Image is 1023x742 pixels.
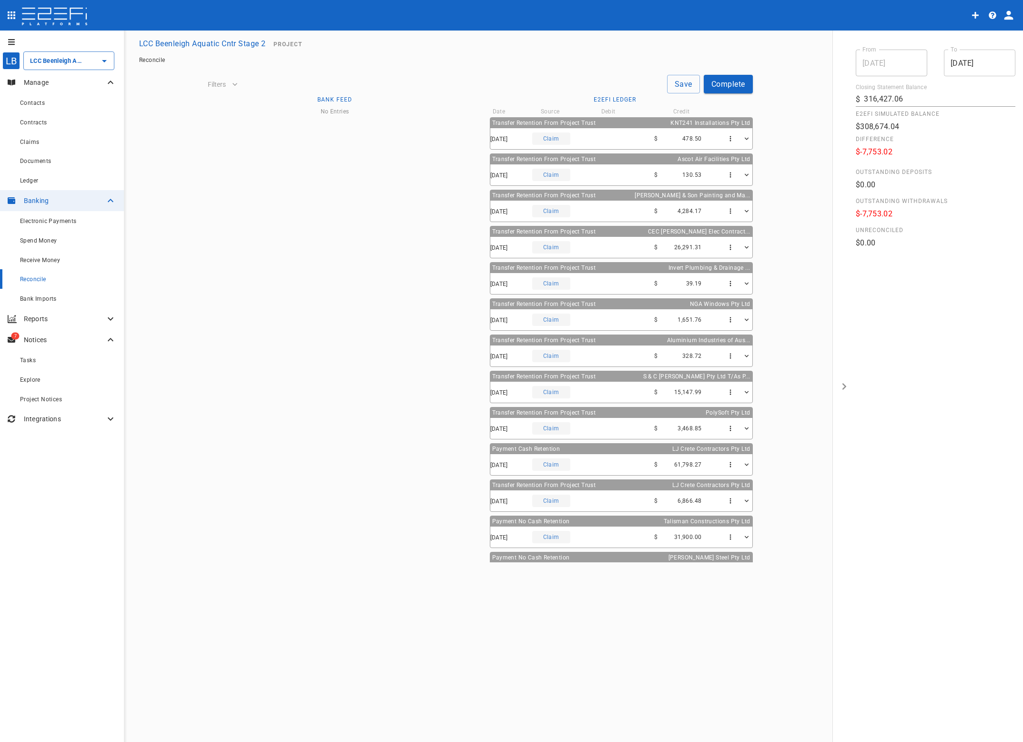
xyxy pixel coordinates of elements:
[20,376,41,383] span: Explore
[667,75,700,93] button: Save
[856,179,1015,190] p: $0.00
[541,108,559,115] span: Source
[20,237,57,244] span: Spend Money
[20,119,47,126] span: Contracts
[704,75,753,93] button: Complete
[674,244,702,251] span: 26,291.31
[135,34,270,53] button: LCC Beenleigh Aquatic Cntr Stage 2
[856,208,1015,219] p: $-7,753.02
[24,314,105,324] p: Reports
[678,498,701,504] span: 6,866.48
[490,534,508,541] span: [DATE]
[682,135,701,142] span: 478.50
[98,54,111,68] button: Open
[672,482,750,488] span: LJ Crete Contractors Pty Ltd
[20,357,36,364] span: Tasks
[28,56,83,66] input: LCC Beenleigh Aquatic Cntr Stage 2
[317,96,352,103] span: Bank Feed
[664,518,750,525] span: Talisman Constructions Pty Ltd
[20,257,60,264] span: Receive Money
[490,317,508,324] span: [DATE]
[139,57,165,63] a: Reconcile
[654,534,658,540] span: $
[856,50,927,76] input: Choose date, selected date is Sep 30, 2025
[856,146,1015,157] p: $-7,753.02
[678,208,701,214] span: 4,284.17
[273,41,302,48] span: Project
[668,554,750,561] span: [PERSON_NAME] Steel Pty Ltd
[20,177,38,184] span: Ledger
[654,208,658,214] span: $
[492,337,596,344] span: Transfer Retention From Project Trust
[678,156,750,163] span: Ascot Air Facilities Pty Ltd
[2,52,20,70] div: LB
[490,498,508,505] span: [DATE]
[856,198,1015,204] span: Outstanding Withdrawals
[20,158,51,164] span: Documents
[490,172,508,179] span: [DATE]
[321,108,349,115] span: No Entries
[24,414,105,424] p: Integrations
[493,108,506,115] span: Date
[492,264,596,271] span: Transfer Retention From Project Trust
[490,208,508,215] span: [DATE]
[670,120,750,126] span: KNT241 Installations Pty Ltd
[833,30,856,742] button: open drawer
[690,301,750,307] span: NGA Windows Pty Ltd
[24,335,105,345] p: Notices
[678,316,701,323] span: 1,651.76
[856,227,1015,234] span: Unreconciled
[490,244,508,251] span: [DATE]
[20,295,57,302] span: Bank Imports
[654,389,658,396] span: $
[654,244,658,251] span: $
[492,409,596,416] span: Transfer Retention From Project Trust
[492,192,596,199] span: Transfer Retention From Project Trust
[678,425,701,432] span: 3,468.85
[11,333,20,340] span: 7
[490,281,508,287] span: [DATE]
[208,81,226,88] span: Filters
[20,276,46,283] span: Reconcile
[654,316,658,323] span: $
[492,228,596,235] span: Transfer Retention From Project Trust
[672,446,750,452] span: LJ Crete Contractors Pty Ltd
[856,136,1015,142] span: Difference
[856,83,927,91] label: Closing Statement Balance
[654,425,658,432] span: $
[667,337,750,344] span: Aluminium Industries of Aus...
[139,57,1008,63] nav: breadcrumb
[492,120,596,126] span: Transfer Retention From Project Trust
[706,409,750,416] span: PolySoft Pty Ltd
[492,156,596,163] span: Transfer Retention From Project Trust
[492,554,570,561] span: Payment No Cash Retention
[492,518,570,525] span: Payment No Cash Retention
[643,373,750,380] span: S & C [PERSON_NAME] Pty Ltd T/As P...
[20,100,45,106] span: Contacts
[944,50,1015,76] input: Choose date, selected date is Sep 30, 2025
[492,446,560,452] span: Payment Cash Retention
[654,135,658,142] span: $
[654,498,658,504] span: $
[490,389,508,396] span: [DATE]
[654,172,658,178] span: $
[490,462,508,468] span: [DATE]
[674,389,702,396] span: 15,147.99
[20,139,39,145] span: Claims
[686,280,702,287] span: 39.19
[490,426,508,432] span: [DATE]
[204,77,242,92] button: Filters
[856,111,1015,117] span: E2EFi Simulated Balance
[594,96,636,103] span: E2EFi Ledger
[668,264,750,271] span: Invert Plumbing & Drainage ...
[682,353,701,359] span: 328.72
[674,534,702,540] span: 31,900.00
[654,353,658,359] span: $
[682,172,701,178] span: 130.53
[856,121,1015,132] p: $308,674.04
[490,353,508,360] span: [DATE]
[601,108,616,115] span: Debit
[490,136,508,142] span: [DATE]
[856,237,1015,248] p: $0.00
[492,373,596,380] span: Transfer Retention From Project Trust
